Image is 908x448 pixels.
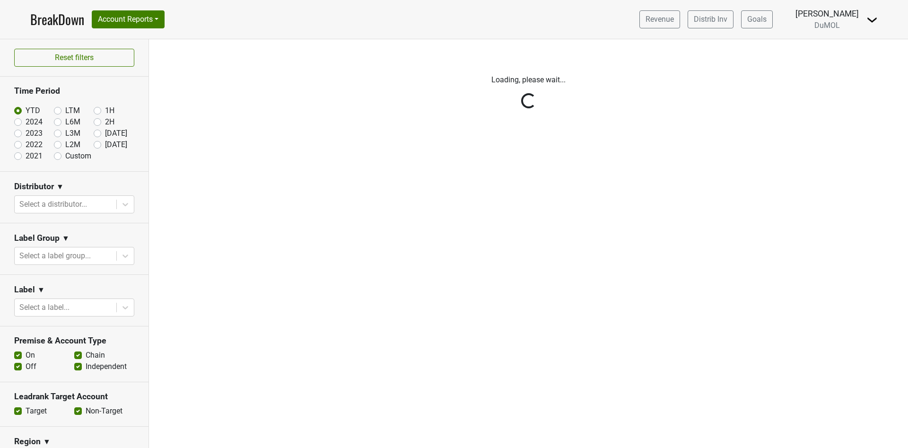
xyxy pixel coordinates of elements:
[92,10,165,28] button: Account Reports
[741,10,773,28] a: Goals
[266,74,791,86] p: Loading, please wait...
[30,9,84,29] a: BreakDown
[639,10,680,28] a: Revenue
[688,10,733,28] a: Distrib Inv
[866,14,878,26] img: Dropdown Menu
[795,8,859,20] div: [PERSON_NAME]
[814,21,840,30] span: DuMOL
